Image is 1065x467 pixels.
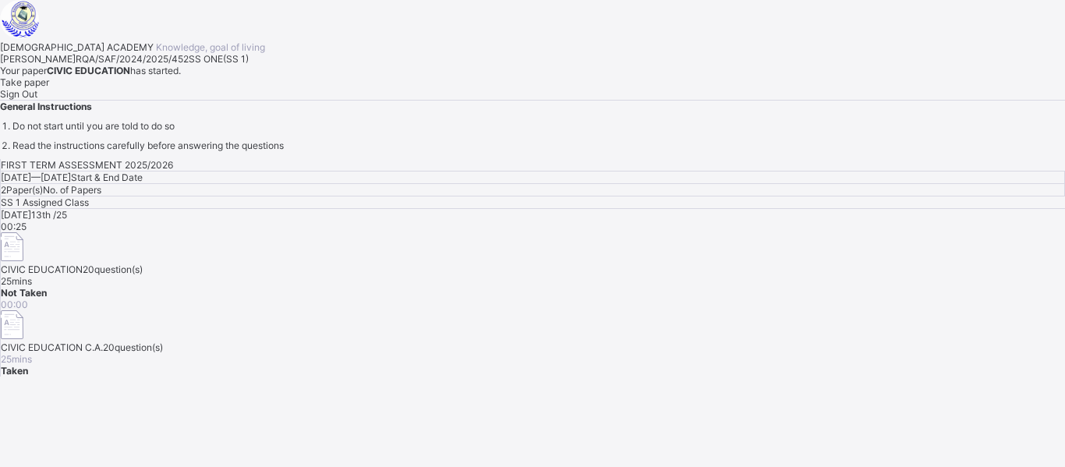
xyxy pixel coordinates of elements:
[103,341,163,353] span: 20 question(s)
[1,287,47,299] span: Not Taken
[1,232,23,261] img: take_paper.cd97e1aca70de81545fe8e300f84619e.svg
[1,209,67,221] span: [DATE] 13th /25
[76,53,189,65] span: RQA/SAF/2024/2025/452
[1,310,23,339] img: take_paper.cd97e1aca70de81545fe8e300f84619e.svg
[1,353,32,365] span: 25 mins
[1,341,103,353] span: CIVIC EDUCATION C.A.
[1,196,23,208] span: SS 1
[1,299,28,310] span: 00:00
[1,264,83,275] span: CIVIC EDUCATION
[47,65,130,76] b: CIVIC EDUCATION
[83,264,143,275] span: 20 question(s)
[12,140,284,151] span: Read the instructions carefully before answering the questions
[189,53,249,65] span: SS ONE ( SS 1 )
[12,120,175,132] span: Do not start until you are told to do so
[71,172,143,183] span: Start & End Date
[1,275,32,287] span: 25 mins
[1,184,43,196] span: 2 Paper(s)
[1,365,28,377] span: Taken
[154,41,265,53] span: Knowledge, goal of living
[1,172,71,183] span: [DATE] — [DATE]
[43,184,101,196] span: No. of Papers
[23,196,89,208] span: Assigned Class
[1,221,27,232] span: 00:25
[1,159,173,171] span: FIRST TERM ASSESSMENT 2025/2026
